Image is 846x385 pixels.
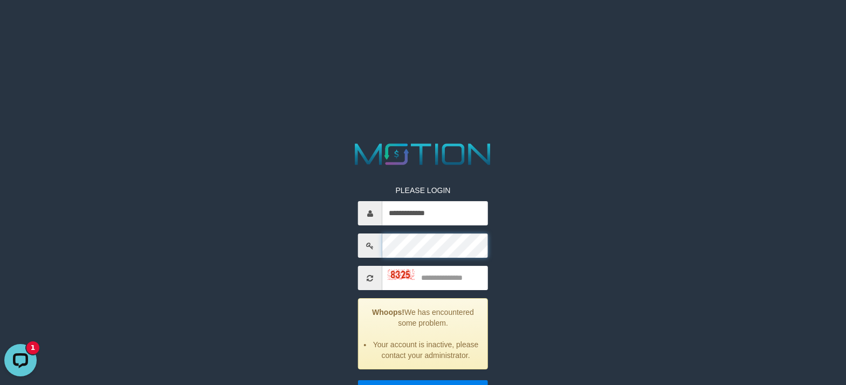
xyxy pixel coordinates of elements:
[26,2,39,15] div: New messages notification
[358,298,488,369] div: We has encountered some problem.
[372,308,404,317] strong: Whoops!
[372,339,479,361] li: Your account is inactive, please contact your administrator.
[388,269,415,280] img: captcha
[4,4,37,37] button: Open LiveChat chat widget
[349,140,497,169] img: MOTION_logo.png
[358,185,488,196] p: PLEASE LOGIN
